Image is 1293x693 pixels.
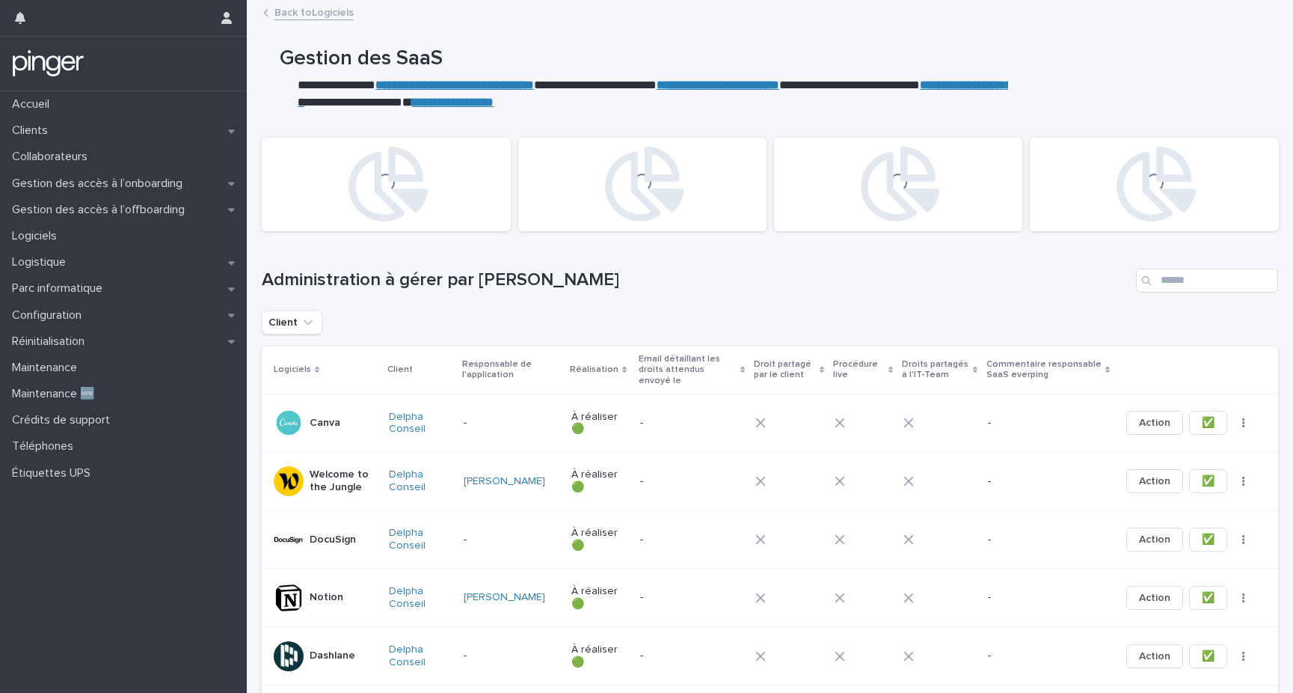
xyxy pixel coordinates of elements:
p: Maintenance [6,361,89,375]
a: Back toLogiciels [274,3,354,20]
p: - [988,534,1071,546]
a: Delpha Conseil [389,585,451,611]
p: - [640,650,723,662]
p: Réinitialisation [6,335,96,349]
input: Search [1136,269,1278,293]
span: Action [1139,474,1170,489]
p: - [640,591,723,604]
p: À réaliser 🟢 [571,411,628,436]
span: Action [1139,532,1170,547]
button: Action [1126,411,1183,435]
button: Action [1126,528,1183,552]
span: Action [1139,415,1170,430]
span: ✅ [1202,649,1214,664]
p: Canva [310,417,340,430]
p: - [464,417,547,430]
img: mTgBEunGTSyRkCgitkcU [12,49,85,79]
span: ✅ [1202,532,1214,547]
p: Client [387,361,413,378]
a: Delpha Conseil [389,644,451,669]
p: Accueil [6,97,61,112]
p: - [640,534,723,546]
a: Delpha Conseil [389,468,451,494]
button: ✅ [1189,644,1227,668]
p: À réaliser 🟢 [571,644,628,669]
p: Logiciels [274,361,311,378]
p: À réaliser 🟢 [571,468,628,494]
p: Clients [6,123,60,138]
p: Email détaillant les droits attendus envoyé le [639,351,737,389]
button: ✅ [1189,411,1227,435]
p: - [640,475,723,488]
p: Logiciels [6,229,69,243]
tr: DashlaneDelpha Conseil -À réaliser 🟢--Action✅ [262,627,1278,686]
p: Procédure live [833,356,885,384]
span: Action [1139,649,1170,664]
p: - [640,417,723,430]
p: Parc informatique [6,281,114,296]
tr: NotionDelpha Conseil [PERSON_NAME] À réaliser 🟢--Action✅ [262,569,1278,627]
p: Commentaire responsable SaaS everping [986,356,1102,384]
p: Droits partagés à l'IT-Team [902,356,968,384]
h1: Gestion des SaaS [280,46,1008,72]
p: - [988,591,1071,604]
button: Client [262,311,322,335]
a: [PERSON_NAME] [464,475,545,488]
p: Logistique [6,255,78,269]
a: Delpha Conseil [389,411,451,436]
p: À réaliser 🟢 [571,585,628,611]
button: Action [1126,469,1183,493]
span: ✅ [1202,415,1214,430]
p: À réaliser 🟢 [571,527,628,552]
p: Gestion des accès à l’offboarding [6,203,197,217]
p: - [988,417,1071,430]
p: Notion [310,591,343,604]
tr: DocuSignDelpha Conseil -À réaliser 🟢--Action✅ [262,510,1278,569]
h1: Administration à gérer par [PERSON_NAME] [262,269,1130,291]
button: Action [1126,586,1183,610]
span: ✅ [1202,474,1214,489]
a: Delpha Conseil [389,527,451,552]
p: Étiquettes UPS [6,466,102,480]
tr: Welcome to the JungleDelpha Conseil [PERSON_NAME] À réaliser 🟢--Action✅ [262,452,1278,510]
span: ✅ [1202,590,1214,605]
tr: CanvaDelpha Conseil -À réaliser 🟢--Action✅ [262,394,1278,452]
p: Droit partagé par le client [754,356,816,384]
p: Welcome to the Jungle [310,468,377,494]
p: Crédits de support [6,413,122,427]
button: ✅ [1189,586,1227,610]
button: Action [1126,644,1183,668]
button: ✅ [1189,528,1227,552]
span: Action [1139,590,1170,605]
p: Maintenance 🆕 [6,387,107,401]
p: - [988,475,1071,488]
p: Collaborateurs [6,150,99,164]
p: DocuSign [310,534,356,546]
p: Réalisation [570,361,618,378]
button: ✅ [1189,469,1227,493]
p: - [988,650,1071,662]
p: Configuration [6,308,93,323]
p: - [464,650,547,662]
p: Téléphones [6,439,85,454]
p: Gestion des accès à l’onboarding [6,177,194,191]
p: Responsable de l'application [462,356,561,384]
p: - [464,534,547,546]
p: Dashlane [310,650,355,662]
a: [PERSON_NAME] [464,591,545,604]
